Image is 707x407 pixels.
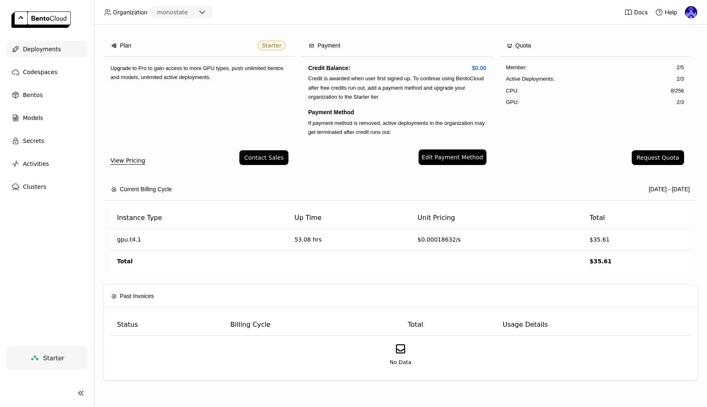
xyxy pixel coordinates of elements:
[7,179,88,195] a: Clusters
[419,149,486,165] a: Edit Payment Method
[401,314,496,336] th: Total
[110,314,224,336] th: Status
[7,87,88,103] a: Bentos
[43,354,64,362] span: Starter
[411,229,583,251] td: $0.00018632/s
[23,67,57,77] span: Codespaces
[665,9,677,16] span: Help
[506,63,527,72] span: Member :
[7,110,88,126] a: Models
[23,159,49,169] span: Activities
[506,87,519,95] span: CPU:
[120,41,131,50] span: Plan
[677,98,684,106] span: 2 / 3
[7,156,88,172] a: Activities
[685,6,697,18] img: Andrew correa
[11,11,71,28] img: logo
[583,207,691,229] th: Total
[308,108,486,117] h4: Payment Method
[262,42,282,49] span: Starter
[288,229,411,251] td: 53.08 hrs
[110,65,284,80] span: Upgrade to Pro to gain access to more GPU types, push unlimited bentos and models, unlimited acti...
[506,98,519,106] span: GPU:
[590,258,612,265] strong: $35.61
[110,156,145,165] a: View Pricing
[23,136,44,146] span: Secrets
[120,292,154,301] span: Past Invoices
[648,185,690,194] div: [DATE] - [DATE]
[110,207,288,229] th: Instance Type
[308,120,484,135] span: If payment method is removed, active deployments in the organization may get terminated after cre...
[224,314,401,336] th: Billing Cycle
[110,229,288,251] td: gpu.t4.1
[23,90,43,100] span: Bentos
[7,346,88,369] a: Starter
[288,207,411,229] th: Up Time
[583,229,691,251] td: $35.61
[411,207,583,229] th: Unit Pricing
[23,113,43,123] span: Models
[677,75,684,83] span: 2 / 3
[7,41,88,57] a: Deployments
[113,9,147,16] span: Organization
[308,63,486,72] h4: Credit Balance:
[120,185,172,194] span: Current Billing Cycle
[671,87,684,95] span: 8 / 256
[7,64,88,80] a: Codespaces
[117,258,133,265] strong: Total
[317,41,340,50] span: Payment
[157,8,188,16] div: monostate
[422,153,483,162] span: Edit Payment Method
[23,182,46,192] span: Clusters
[655,8,677,16] div: Help
[239,150,288,165] button: Contact Sales
[634,9,648,16] span: Docs
[632,150,684,165] button: Request Quota
[496,314,691,336] th: Usage Details
[23,44,61,54] span: Deployments
[506,75,555,83] span: Active Deployments :
[472,63,486,72] span: $0.00
[516,41,531,50] span: Quota
[308,75,484,100] span: Credit is awarded when user first signed up. To continue using BentoCloud after free credits run ...
[624,8,648,16] a: Docs
[390,358,412,366] span: No Data
[677,63,684,72] span: 2 / 5
[7,133,88,149] a: Secrets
